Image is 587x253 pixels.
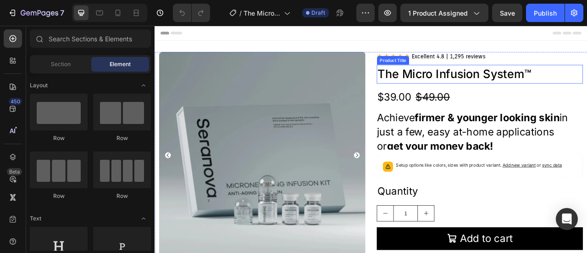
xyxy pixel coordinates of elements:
button: Carousel Next Arrow [253,161,260,169]
strong: get your money back! [295,145,431,161]
iframe: Design area [155,26,587,253]
p: Excellent 4.8 | 1,295 reviews [327,34,421,43]
span: or [485,174,518,180]
span: Draft [311,9,325,17]
input: Search Sections & Elements [30,29,151,48]
div: 450 [9,98,22,105]
div: Row [93,134,151,142]
span: in just a few, easy at-home applications or [282,109,526,160]
div: $49.00 [331,81,377,101]
input: quantity [304,229,335,248]
span: Save [500,9,515,17]
p: Setup options like colors, sizes with product variant. [307,173,518,182]
span: Toggle open [136,78,151,93]
span: Text [30,214,41,223]
div: Publish [534,8,557,18]
div: Row [30,192,88,200]
div: Quantity [282,201,545,220]
span: Section [51,60,71,68]
button: increment [335,229,355,248]
div: $39.00 [282,81,327,101]
span: Achieve [282,109,331,124]
div: Beta [7,168,22,175]
strong: firmer & younger looking skin [331,109,515,124]
div: Product Title [284,40,321,48]
h2: The Micro Infusion System™ [282,50,545,73]
span: Toggle open [136,211,151,226]
button: Save [492,4,522,22]
button: decrement [283,229,304,248]
div: Row [30,134,88,142]
span: 1 product assigned [408,8,468,18]
span: sync data [493,174,518,180]
span: Element [110,60,131,68]
span: Add new variant [443,174,485,180]
button: Publish [526,4,565,22]
span: The Micro Infusion System™ [244,8,280,18]
span: Layout [30,81,48,90]
div: Open Intercom Messenger [556,208,578,230]
p: 7 [60,7,64,18]
button: 7 [4,4,68,22]
button: 1 product assigned [400,4,488,22]
span: / [239,8,242,18]
div: Undo/Redo [173,4,210,22]
div: Row [93,192,151,200]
